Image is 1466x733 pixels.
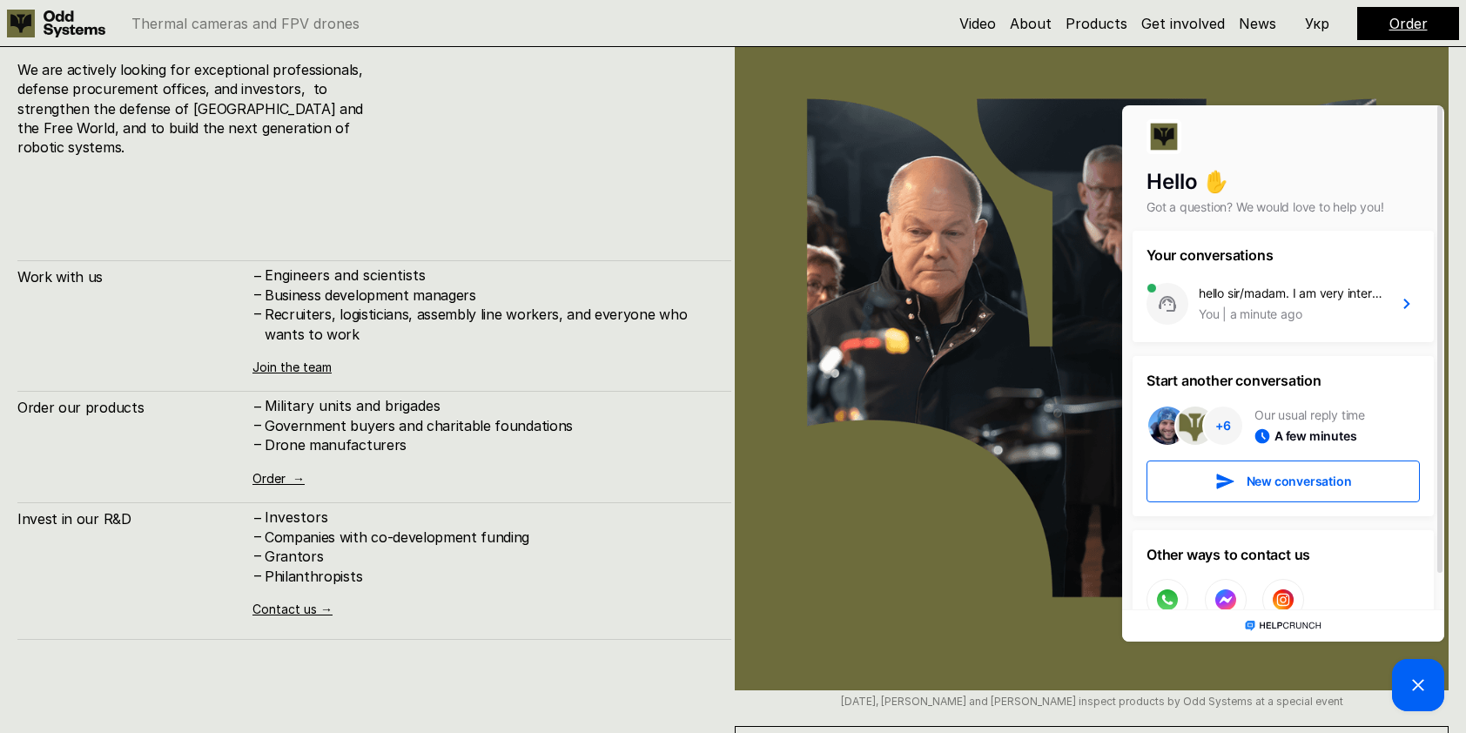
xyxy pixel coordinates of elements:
h4: Invest in our R&D [17,509,252,528]
h4: We are actively looking for exceptional professionals, defense procurement offices, and investors... [17,60,368,158]
h4: Business development managers [265,286,714,305]
iframe: HelpCrunch [1118,101,1449,716]
p: Investors [265,509,714,526]
p: Military units and brigades [265,398,714,414]
h4: Work with us [17,267,252,286]
a: Contact us → [252,602,333,616]
h4: Order our products [17,398,252,417]
a: Order → [252,471,305,486]
h4: – [254,397,261,416]
a: Products [1066,15,1127,32]
a: Video [959,15,996,32]
p: Thermal cameras and FPV drones [131,17,360,30]
a: Join the team [252,360,332,374]
p: [DATE], [PERSON_NAME] and [PERSON_NAME] inspect products by Odd Systems at a special event [735,696,1449,708]
h4: – [254,285,261,304]
h4: – [254,527,261,546]
h4: – [254,508,261,528]
h4: Grantors [265,547,714,566]
a: Order [1389,15,1428,32]
h4: Drone manufacturers [265,435,714,454]
p: Укр [1305,17,1329,30]
h4: Recruiters, logisticians, assembly line workers, and everyone who wants to work [265,305,714,344]
h4: Companies with co-development funding [265,528,714,547]
h4: – [254,266,261,286]
h4: – [254,304,261,323]
h4: Government buyers and charitable foundations [265,416,714,435]
h4: Philanthropists [265,567,714,586]
a: Get involved [1141,15,1225,32]
h4: – [254,415,261,434]
p: Engineers and scientists [265,267,714,284]
a: About [1010,15,1052,32]
a: News [1239,15,1276,32]
h4: – [254,434,261,454]
h4: – [254,546,261,565]
h4: – [254,565,261,584]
